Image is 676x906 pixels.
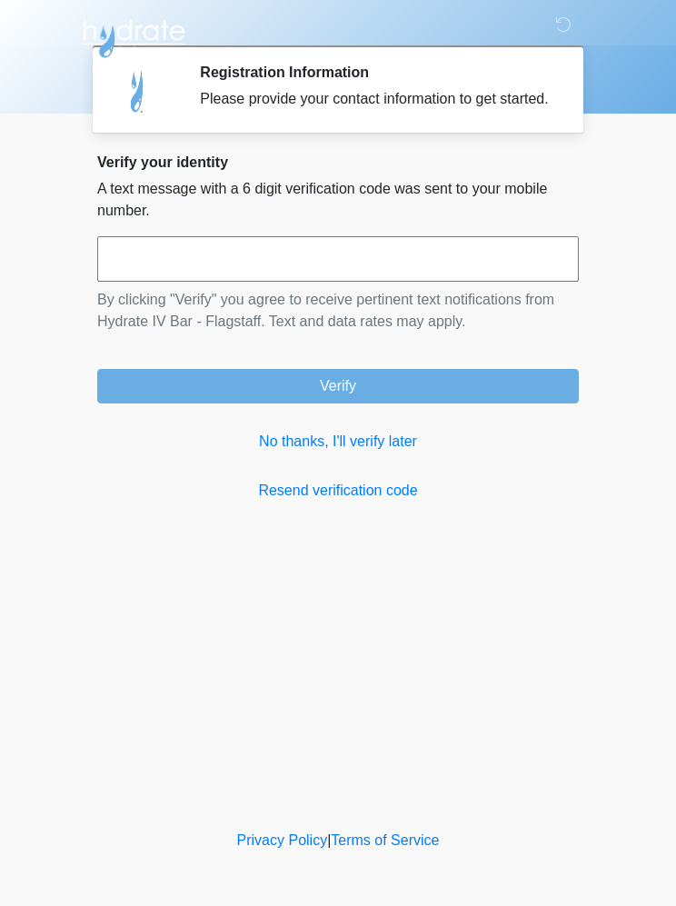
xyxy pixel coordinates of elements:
p: A text message with a 6 digit verification code was sent to your mobile number. [97,178,579,222]
div: Please provide your contact information to get started. [200,88,552,110]
img: Agent Avatar [111,64,165,118]
p: By clicking "Verify" you agree to receive pertinent text notifications from Hydrate IV Bar - Flag... [97,289,579,333]
a: Resend verification code [97,480,579,502]
a: No thanks, I'll verify later [97,431,579,453]
a: | [327,832,331,848]
h2: Verify your identity [97,154,579,171]
a: Privacy Policy [237,832,328,848]
img: Hydrate IV Bar - Flagstaff Logo [79,14,188,59]
a: Terms of Service [331,832,439,848]
button: Verify [97,369,579,403]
